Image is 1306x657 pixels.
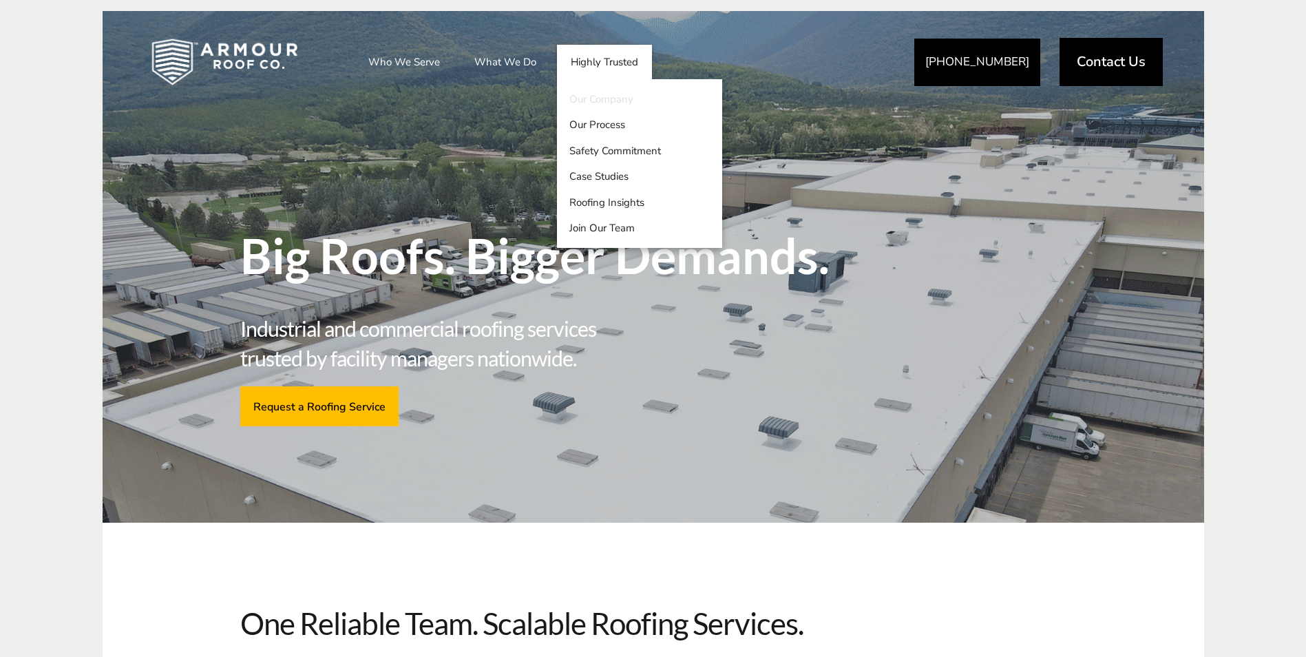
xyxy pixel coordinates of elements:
a: Our Company [557,86,722,112]
a: Highly Trusted [557,45,652,79]
a: Our Process [557,112,722,138]
a: Request a Roofing Service [240,386,399,426]
a: Roofing Insights [557,189,722,216]
a: Join Our Team [557,216,722,242]
img: Industrial and Commercial Roofing Company | Armour Roof Co. [129,28,319,96]
a: What We Do [461,45,550,79]
a: Case Studies [557,164,722,190]
span: Big Roofs. Bigger Demands. [240,231,853,280]
a: Contact Us [1060,38,1163,86]
span: Contact Us [1077,55,1146,69]
span: One Reliable Team. Scalable Roofing Services. [240,605,1066,642]
a: [PHONE_NUMBER] [914,39,1040,86]
a: Safety Commitment [557,138,722,164]
span: Request a Roofing Service [253,399,386,413]
span: Industrial and commercial roofing services trusted by facility managers nationwide. [240,314,649,373]
a: Who We Serve [355,45,454,79]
